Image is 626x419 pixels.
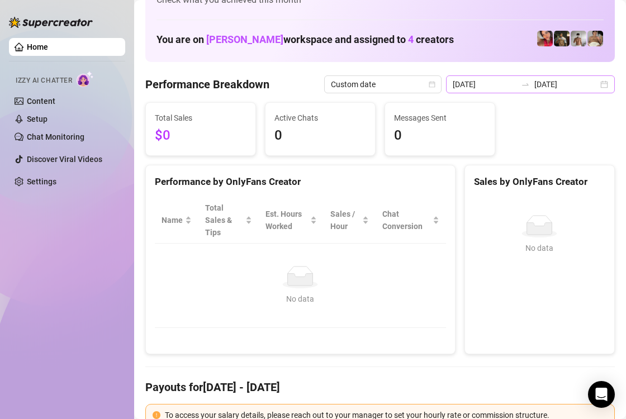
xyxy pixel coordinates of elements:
a: Discover Viral Videos [27,155,102,164]
input: Start date [453,78,516,91]
span: swap-right [521,80,530,89]
span: Chat Conversion [382,208,430,232]
img: Tony [554,31,570,46]
a: Home [27,42,48,51]
div: Sales by OnlyFans Creator [474,174,605,189]
div: Est. Hours Worked [265,208,308,232]
div: Performance by OnlyFans Creator [155,174,446,189]
img: aussieboy_j [571,31,586,46]
span: Active Chats [274,112,366,124]
img: Vanessa [537,31,553,46]
input: End date [534,78,598,91]
img: Aussieboy_jfree [587,31,603,46]
th: Sales / Hour [324,197,376,244]
th: Chat Conversion [376,197,446,244]
div: No data [478,242,601,254]
span: to [521,80,530,89]
span: Sales / Hour [330,208,360,232]
img: logo-BBDzfeDw.svg [9,17,93,28]
th: Total Sales & Tips [198,197,259,244]
span: 0 [394,125,486,146]
span: Total Sales & Tips [205,202,243,239]
h1: You are on workspace and assigned to creators [156,34,454,46]
a: Content [27,97,55,106]
span: 4 [408,34,414,45]
span: exclamation-circle [153,411,160,419]
a: Chat Monitoring [27,132,84,141]
a: Settings [27,177,56,186]
span: Total Sales [155,112,246,124]
div: Open Intercom Messenger [588,381,615,408]
span: $0 [155,125,246,146]
span: [PERSON_NAME] [206,34,283,45]
span: Custom date [331,76,435,93]
span: Izzy AI Chatter [16,75,72,86]
h4: Performance Breakdown [145,77,269,92]
th: Name [155,197,198,244]
div: No data [166,293,435,305]
a: Setup [27,115,48,123]
h4: Payouts for [DATE] - [DATE] [145,379,615,395]
img: AI Chatter [77,71,94,87]
span: calendar [429,81,435,88]
span: Name [162,214,183,226]
span: 0 [274,125,366,146]
span: Messages Sent [394,112,486,124]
